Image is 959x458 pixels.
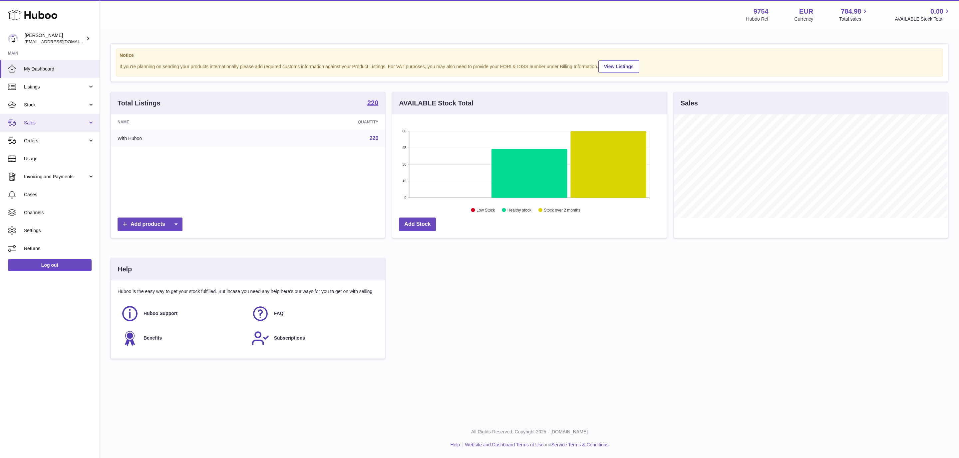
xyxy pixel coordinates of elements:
[274,335,305,341] span: Subscriptions
[24,245,95,252] span: Returns
[24,138,88,144] span: Orders
[399,99,473,108] h3: AVAILABLE Stock Total
[403,162,407,166] text: 30
[477,208,495,213] text: Low Stock
[274,310,284,317] span: FAQ
[895,16,951,22] span: AVAILABLE Stock Total
[24,120,88,126] span: Sales
[144,335,162,341] span: Benefits
[403,146,407,150] text: 45
[370,135,379,141] a: 220
[120,59,939,73] div: If you're planning on sending your products internationally please add required customs informati...
[8,259,92,271] a: Log out
[111,114,255,130] th: Name
[251,329,375,347] a: Subscriptions
[403,129,407,133] text: 60
[24,174,88,180] span: Invoicing and Payments
[799,7,813,16] strong: EUR
[24,210,95,216] span: Channels
[841,7,861,16] span: 784.98
[121,329,245,347] a: Benefits
[544,208,580,213] text: Stock over 2 months
[507,208,532,213] text: Healthy stock
[8,34,18,44] img: info@fieldsluxury.london
[25,32,85,45] div: [PERSON_NAME]
[930,7,943,16] span: 0.00
[399,218,436,231] a: Add Stock
[465,442,543,447] a: Website and Dashboard Terms of Use
[367,99,378,107] a: 220
[118,265,132,274] h3: Help
[24,84,88,90] span: Listings
[118,218,182,231] a: Add products
[24,228,95,234] span: Settings
[746,16,769,22] div: Huboo Ref
[25,39,98,44] span: [EMAIL_ADDRESS][DOMAIN_NAME]
[754,7,769,16] strong: 9754
[105,429,954,435] p: All Rights Reserved. Copyright 2025 - [DOMAIN_NAME]
[24,192,95,198] span: Cases
[118,288,378,295] p: Huboo is the easy way to get your stock fulfilled. But incase you need any help here's our ways f...
[551,442,609,447] a: Service Terms & Conditions
[24,102,88,108] span: Stock
[118,99,160,108] h3: Total Listings
[451,442,460,447] a: Help
[839,16,869,22] span: Total sales
[403,179,407,183] text: 15
[463,442,608,448] li: and
[405,196,407,200] text: 0
[598,60,639,73] a: View Listings
[681,99,698,108] h3: Sales
[120,52,939,59] strong: Notice
[367,99,378,106] strong: 220
[895,7,951,22] a: 0.00 AVAILABLE Stock Total
[24,66,95,72] span: My Dashboard
[255,114,385,130] th: Quantity
[795,16,813,22] div: Currency
[251,305,375,323] a: FAQ
[121,305,245,323] a: Huboo Support
[24,156,95,162] span: Usage
[111,130,255,147] td: With Huboo
[144,310,177,317] span: Huboo Support
[839,7,869,22] a: 784.98 Total sales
